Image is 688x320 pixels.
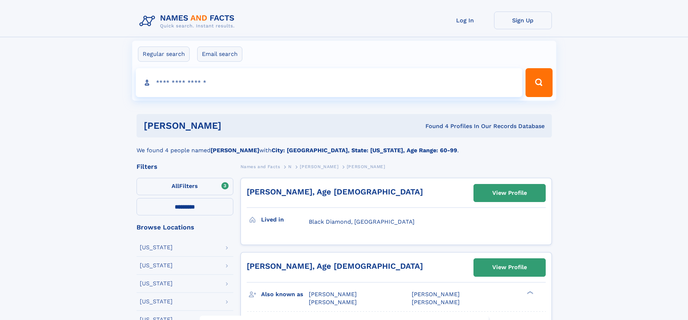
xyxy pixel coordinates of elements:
[412,291,460,298] span: [PERSON_NAME]
[492,259,527,276] div: View Profile
[137,137,552,155] div: We found 4 people named with .
[474,259,545,276] a: View Profile
[136,68,523,97] input: search input
[347,164,385,169] span: [PERSON_NAME]
[436,12,494,29] a: Log In
[309,299,357,306] span: [PERSON_NAME]
[309,218,415,225] span: Black Diamond, [GEOGRAPHIC_DATA]
[492,185,527,201] div: View Profile
[323,122,545,130] div: Found 4 Profiles In Our Records Database
[300,164,338,169] span: [PERSON_NAME]
[211,147,259,154] b: [PERSON_NAME]
[137,12,241,31] img: Logo Names and Facts
[138,47,190,62] label: Regular search
[272,147,457,154] b: City: [GEOGRAPHIC_DATA], State: [US_STATE], Age Range: 60-99
[288,162,292,171] a: N
[197,47,242,62] label: Email search
[241,162,280,171] a: Names and Facts
[288,164,292,169] span: N
[412,299,460,306] span: [PERSON_NAME]
[309,291,357,298] span: [PERSON_NAME]
[525,290,534,295] div: ❯
[137,224,233,231] div: Browse Locations
[525,68,552,97] button: Search Button
[474,184,545,202] a: View Profile
[300,162,338,171] a: [PERSON_NAME]
[137,163,233,170] div: Filters
[140,299,173,304] div: [US_STATE]
[137,178,233,195] label: Filters
[494,12,552,29] a: Sign Up
[247,187,423,196] a: [PERSON_NAME], Age [DEMOGRAPHIC_DATA]
[140,281,173,286] div: [US_STATE]
[261,214,309,226] h3: Lived in
[172,183,179,189] span: All
[140,245,173,250] div: [US_STATE]
[261,288,309,301] h3: Also known as
[140,263,173,268] div: [US_STATE]
[144,121,324,130] h1: [PERSON_NAME]
[247,262,423,271] a: [PERSON_NAME], Age [DEMOGRAPHIC_DATA]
